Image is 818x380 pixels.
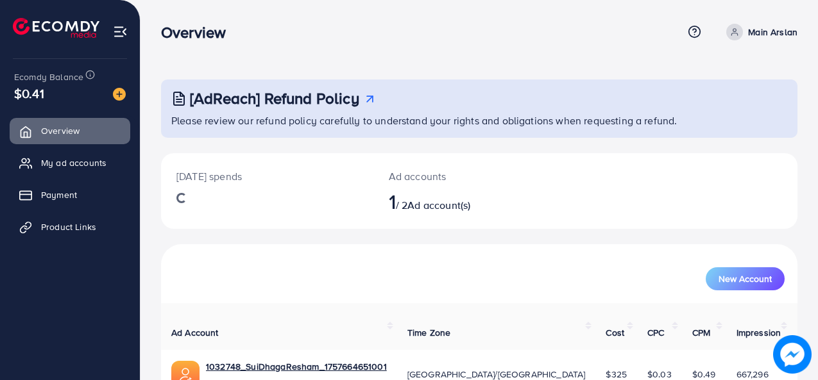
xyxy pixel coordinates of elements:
[161,23,236,42] h3: Overview
[171,326,219,339] span: Ad Account
[14,84,44,103] span: $0.41
[10,150,130,176] a: My ad accounts
[190,89,359,108] h3: [AdReach] Refund Policy
[389,186,396,216] span: 1
[407,326,450,339] span: Time Zone
[647,326,664,339] span: CPC
[41,188,77,201] span: Payment
[719,274,772,283] span: New Account
[389,169,517,184] p: Ad accounts
[13,18,99,38] img: logo
[389,189,517,213] h2: / 2
[706,267,785,290] button: New Account
[10,182,130,208] a: Payment
[10,118,130,144] a: Overview
[206,360,387,373] a: 1032748_SuiDhagaResham_1757664651001
[171,113,790,128] p: Please review our refund policy carefully to understand your rights and obligations when requesti...
[41,220,96,233] span: Product Links
[407,198,470,212] span: Ad account(s)
[41,124,80,137] span: Overview
[176,169,358,184] p: [DATE] spends
[113,24,128,39] img: menu
[692,326,710,339] span: CPM
[41,156,107,169] span: My ad accounts
[748,24,797,40] p: Main Arslan
[606,326,624,339] span: Cost
[14,70,83,83] span: Ecomdy Balance
[773,335,812,374] img: image
[721,24,797,40] a: Main Arslan
[10,214,130,240] a: Product Links
[113,88,126,101] img: image
[737,326,781,339] span: Impression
